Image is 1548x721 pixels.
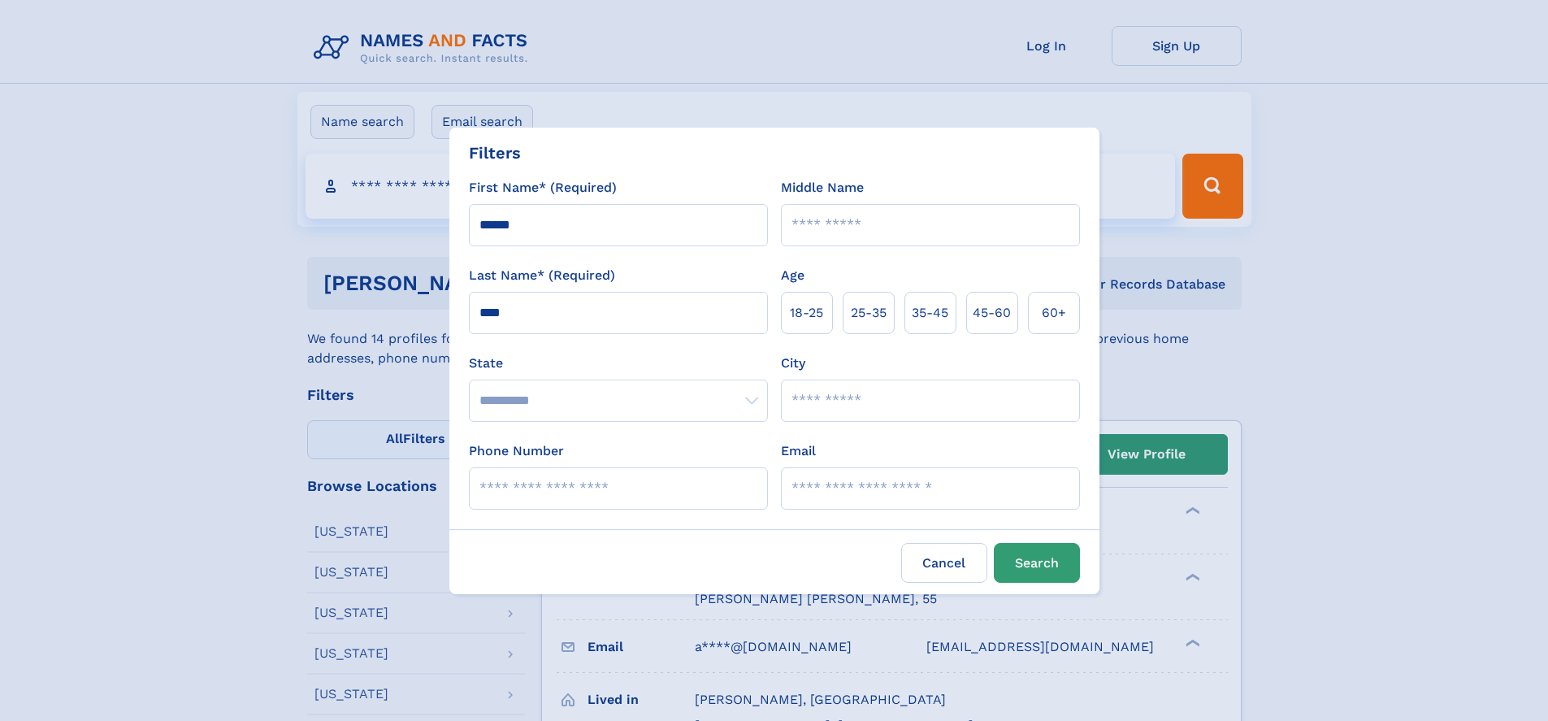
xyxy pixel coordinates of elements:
label: Age [781,266,804,285]
label: Last Name* (Required) [469,266,615,285]
label: Email [781,441,816,461]
label: First Name* (Required) [469,178,617,198]
button: Search [994,543,1080,583]
label: Cancel [901,543,987,583]
label: City [781,354,805,373]
label: Middle Name [781,178,864,198]
div: Filters [469,141,521,165]
span: 60+ [1042,303,1066,323]
span: 18‑25 [790,303,823,323]
span: 35‑45 [912,303,948,323]
label: State [469,354,768,373]
span: 45‑60 [973,303,1011,323]
span: 25‑35 [851,303,887,323]
label: Phone Number [469,441,564,461]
